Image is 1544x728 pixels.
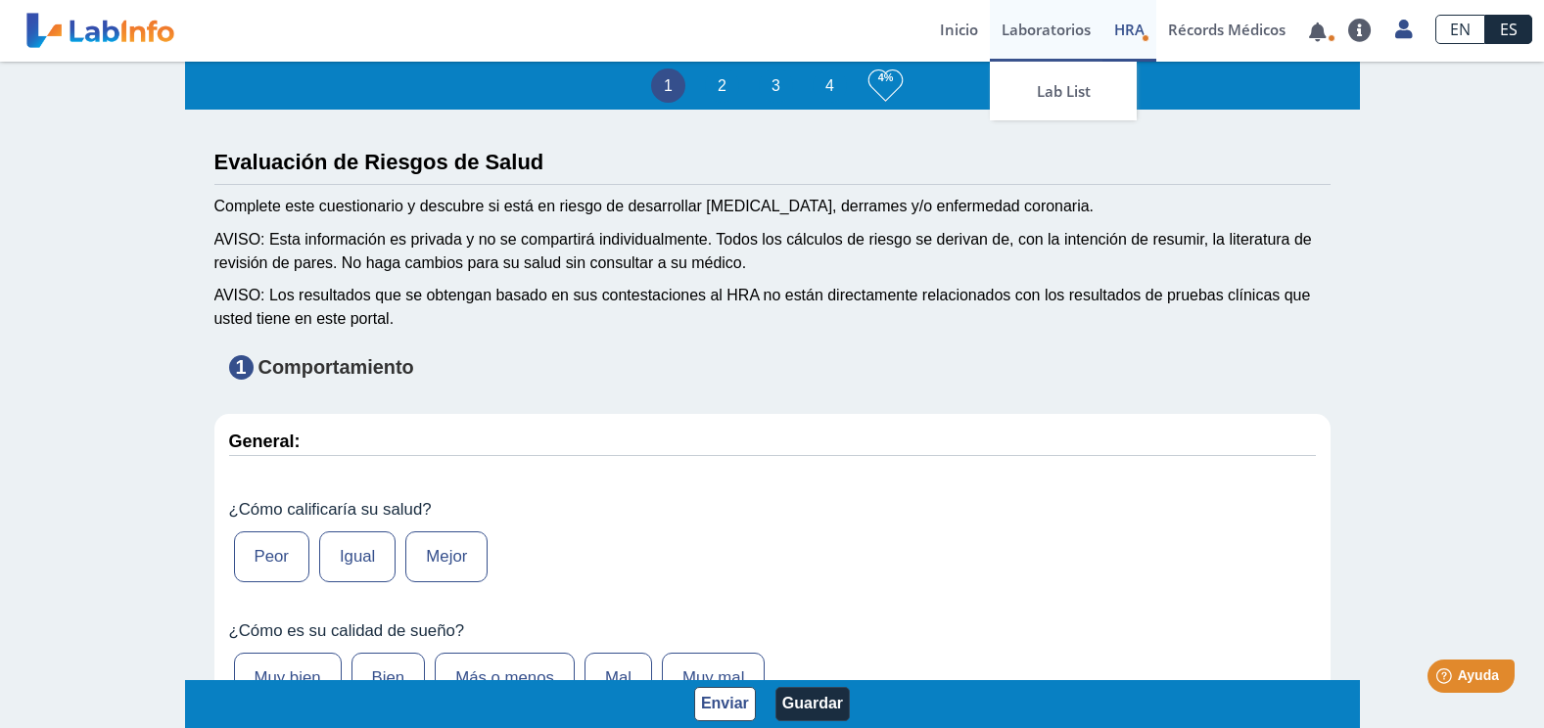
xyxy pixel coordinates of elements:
a: Lab List [990,62,1137,120]
li: 1 [651,68,685,103]
div: Complete este cuestionario y descubre si está en riesgo de desarrollar [MEDICAL_DATA], derrames y... [214,195,1331,218]
h3: 4% [868,66,903,90]
label: ¿Cómo es su calidad de sueño? [229,621,1316,641]
iframe: Help widget launcher [1370,652,1522,706]
span: HRA [1114,20,1145,39]
label: Más o menos [435,653,575,704]
a: ES [1485,15,1532,44]
label: ¿Cómo calificaría su salud? [229,500,1316,520]
label: Muy mal [662,653,765,704]
li: 3 [759,68,793,103]
div: AVISO: Los resultados que se obtengan basado en sus contestaciones al HRA no están directamente r... [214,284,1331,331]
h3: Evaluación de Riesgos de Salud [214,150,1331,174]
label: Bien [351,653,426,704]
div: AVISO: Esta información es privada y no se compartirá individualmente. Todos los cálculos de ries... [214,228,1331,275]
label: Igual [319,531,396,582]
label: Mejor [405,531,488,582]
button: Guardar [775,687,850,721]
li: 2 [705,68,739,103]
span: 1 [229,355,254,380]
label: Muy bien [234,653,342,704]
li: 4 [813,68,847,103]
a: EN [1435,15,1485,44]
label: Mal [585,653,652,704]
strong: General: [229,432,301,451]
button: Enviar [694,687,756,721]
strong: Comportamiento [258,356,414,378]
label: Peor [234,531,309,582]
